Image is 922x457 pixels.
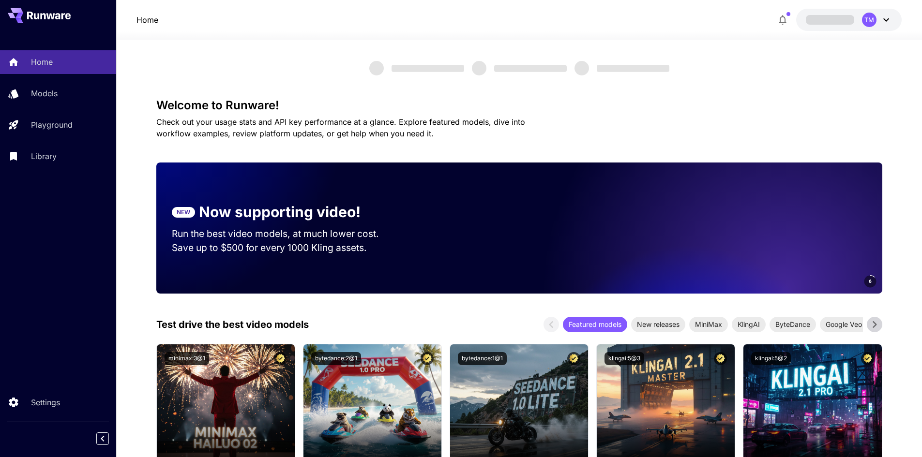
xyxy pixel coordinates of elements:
span: New releases [631,319,685,329]
button: bytedance:1@1 [458,352,507,365]
p: Test drive the best video models [156,317,309,332]
h3: Welcome to Runware! [156,99,882,112]
div: MiniMax [689,317,728,332]
div: KlingAI [732,317,766,332]
p: NEW [177,208,190,217]
button: bytedance:2@1 [311,352,361,365]
div: Google Veo [820,317,868,332]
p: Now supporting video! [199,201,361,223]
p: Settings [31,397,60,408]
span: Google Veo [820,319,868,329]
span: ByteDance [770,319,816,329]
span: KlingAI [732,319,766,329]
span: MiniMax [689,319,728,329]
p: Run the best video models, at much lower cost. [172,227,397,241]
button: minimax:3@1 [165,352,209,365]
button: Certified Model – Vetted for best performance and includes a commercial license. [714,352,727,365]
p: Models [31,88,58,99]
div: TM [862,13,877,27]
a: Home [136,14,158,26]
span: 6 [869,278,872,285]
div: Featured models [563,317,627,332]
p: Library [31,150,57,162]
div: Collapse sidebar [104,430,116,447]
button: klingai:5@2 [751,352,791,365]
div: New releases [631,317,685,332]
button: Certified Model – Vetted for best performance and includes a commercial license. [861,352,874,365]
button: TM [796,9,902,31]
p: Playground [31,119,73,131]
span: Featured models [563,319,627,329]
button: Certified Model – Vetted for best performance and includes a commercial license. [274,352,287,365]
div: ByteDance [770,317,816,332]
p: Save up to $500 for every 1000 Kling assets. [172,241,397,255]
button: Certified Model – Vetted for best performance and includes a commercial license. [421,352,434,365]
span: Check out your usage stats and API key performance at a glance. Explore featured models, dive int... [156,117,525,138]
button: Collapse sidebar [96,432,109,445]
button: klingai:5@3 [605,352,644,365]
p: Home [31,56,53,68]
nav: breadcrumb [136,14,158,26]
button: Certified Model – Vetted for best performance and includes a commercial license. [567,352,580,365]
